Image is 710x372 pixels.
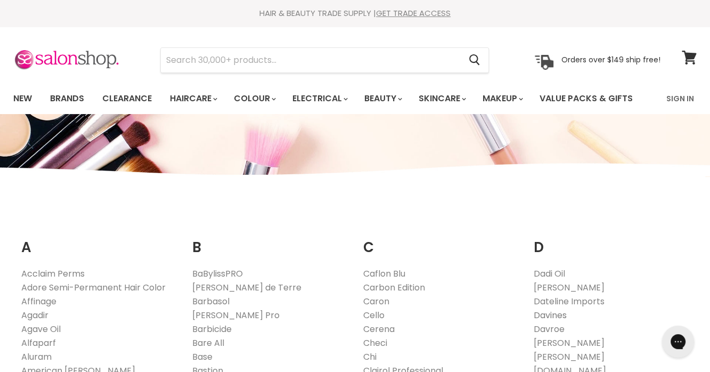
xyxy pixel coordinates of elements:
a: Alfaparf [21,337,56,349]
h2: B [192,223,347,258]
a: Dadi Oil [534,268,565,280]
a: Caron [363,295,389,308]
a: Checi [363,337,387,349]
a: New [5,87,40,110]
iframe: Gorgias live chat messenger [657,322,699,361]
a: Sign In [660,87,700,110]
a: Barbasol [192,295,230,308]
a: [PERSON_NAME] [534,337,605,349]
a: Electrical [284,87,354,110]
a: Clearance [94,87,160,110]
h2: C [363,223,518,258]
a: Makeup [475,87,529,110]
a: Dateline Imports [534,295,605,308]
a: Agadir [21,309,48,321]
a: Davines [534,309,567,321]
a: GET TRADE ACCESS [376,7,451,19]
a: Beauty [356,87,409,110]
a: Base [192,351,213,363]
a: Acclaim Perms [21,268,85,280]
a: BaBylissPRO [192,268,243,280]
a: [PERSON_NAME] [534,351,605,363]
a: Colour [226,87,282,110]
a: [PERSON_NAME] de Terre [192,281,301,294]
form: Product [160,47,489,73]
button: Search [460,48,488,72]
a: [PERSON_NAME] [534,281,605,294]
a: Adore Semi-Permanent Hair Color [21,281,166,294]
a: Cello [363,309,385,321]
h2: D [534,223,689,258]
a: Skincare [411,87,472,110]
a: Brands [42,87,92,110]
h2: A [21,223,176,258]
a: Chi [363,351,377,363]
a: Barbicide [192,323,232,335]
a: Davroe [534,323,565,335]
a: Bare All [192,337,224,349]
a: Aluram [21,351,52,363]
p: Orders over $149 ship free! [561,55,660,64]
a: [PERSON_NAME] Pro [192,309,280,321]
a: Carbon Edition [363,281,425,294]
a: Haircare [162,87,224,110]
ul: Main menu [5,83,650,114]
a: Caflon Blu [363,268,405,280]
a: Affinage [21,295,56,308]
a: Agave Oil [21,323,61,335]
a: Cerena [363,323,395,335]
input: Search [161,48,460,72]
a: Value Packs & Gifts [532,87,641,110]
